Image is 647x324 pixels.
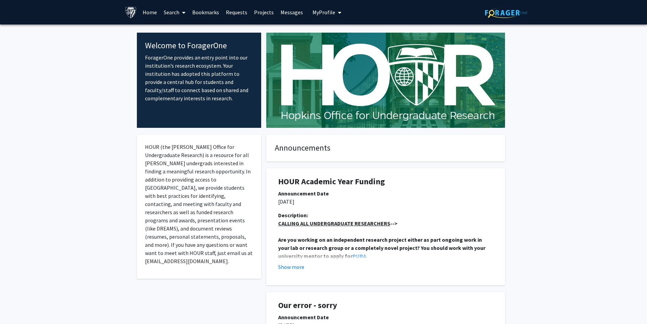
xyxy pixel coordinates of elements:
[145,41,253,51] h4: Welcome to ForagerOne
[278,220,390,227] u: CALLING ALL UNDERGRADUATE RESEARCHERS
[251,0,277,24] a: Projects
[145,53,253,102] p: ForagerOne provides an entry point into our institution’s research ecosystem. Your institution ha...
[278,177,493,187] h1: HOUR Academic Year Funding
[266,33,505,128] img: Cover Image
[278,189,493,198] div: Announcement Date
[278,313,493,321] div: Announcement Date
[160,0,189,24] a: Search
[5,293,29,319] iframe: Chat
[139,0,160,24] a: Home
[277,0,306,24] a: Messages
[222,0,251,24] a: Requests
[278,236,486,259] strong: Are you working on an independent research project either as part ongoing work in your lab or res...
[189,0,222,24] a: Bookmarks
[275,143,497,153] h4: Announcements
[278,263,304,271] button: Show more
[278,211,493,219] div: Description:
[485,7,527,18] img: ForagerOne Logo
[312,9,335,16] span: My Profile
[278,220,397,227] strong: -->
[145,143,253,265] p: HOUR (the [PERSON_NAME] Office for Undergraduate Research) is a resource for all [PERSON_NAME] un...
[125,6,137,18] img: Johns Hopkins University Logo
[278,236,493,260] p: .
[353,253,366,259] a: PURA
[278,301,493,310] h1: Our error - sorry
[278,198,493,206] p: [DATE]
